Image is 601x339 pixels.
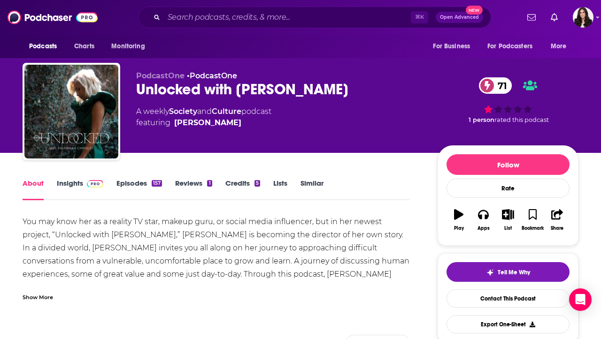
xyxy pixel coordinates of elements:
span: rated this podcast [494,116,549,123]
a: Credits5 [225,179,260,200]
button: open menu [23,38,69,55]
span: PodcastOne [136,71,185,80]
a: Charts [68,38,100,55]
span: Logged in as RebeccaShapiro [573,7,593,28]
img: Podchaser Pro [87,180,103,188]
div: 157 [152,180,162,187]
div: Apps [478,226,490,231]
div: 5 [254,180,260,187]
button: Show profile menu [573,7,593,28]
a: Similar [300,179,324,200]
span: More [551,40,567,53]
a: Society [169,107,197,116]
button: open menu [105,38,157,55]
button: tell me why sparkleTell Me Why [447,262,570,282]
span: Podcasts [29,40,57,53]
span: • [187,71,237,80]
input: Search podcasts, credits, & more... [164,10,411,25]
button: Follow [447,154,570,175]
div: Rate [447,179,570,198]
span: Charts [74,40,94,53]
a: Culture [212,107,241,116]
button: Open AdvancedNew [436,12,483,23]
span: For Podcasters [487,40,532,53]
a: About [23,179,44,200]
button: Bookmark [520,203,545,237]
a: Lists [273,179,287,200]
button: Apps [471,203,495,237]
img: Podchaser - Follow, Share and Rate Podcasts [8,8,98,26]
div: 1 [207,180,212,187]
div: List [504,226,512,231]
span: Tell Me Why [498,269,530,276]
span: For Business [433,40,470,53]
span: 1 person [469,116,494,123]
img: User Profile [573,7,593,28]
button: Play [447,203,471,237]
button: List [496,203,520,237]
a: 71 [479,77,512,94]
img: tell me why sparkle [486,269,494,276]
span: featuring [136,117,271,128]
span: New [466,6,483,15]
span: Open Advanced [440,15,479,20]
span: and [197,107,212,116]
button: Share [545,203,570,237]
button: open menu [426,38,482,55]
button: open menu [481,38,546,55]
a: Show notifications dropdown [524,9,539,25]
a: Episodes157 [116,179,162,200]
div: A weekly podcast [136,106,271,128]
div: 71 1 personrated this podcast [438,71,578,129]
div: Bookmark [522,226,544,231]
a: Show notifications dropdown [547,9,562,25]
div: Share [551,226,563,231]
div: You may know her as a reality TV star, makeup guru, or social media influencer, but in her newest... [23,215,410,307]
button: open menu [544,38,578,55]
button: Export One-Sheet [447,315,570,333]
span: Monitoring [111,40,145,53]
div: Open Intercom Messenger [569,288,592,311]
a: InsightsPodchaser Pro [57,179,103,200]
div: Search podcasts, credits, & more... [138,7,491,28]
a: Reviews1 [175,179,212,200]
img: Unlocked with Savannah Chrisley [24,65,118,158]
a: PodcastOne [190,71,237,80]
a: Contact This Podcast [447,289,570,308]
span: 71 [488,77,512,94]
div: Play [454,226,464,231]
span: ⌘ K [411,11,428,23]
a: Savannah Chrisley [174,117,241,128]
